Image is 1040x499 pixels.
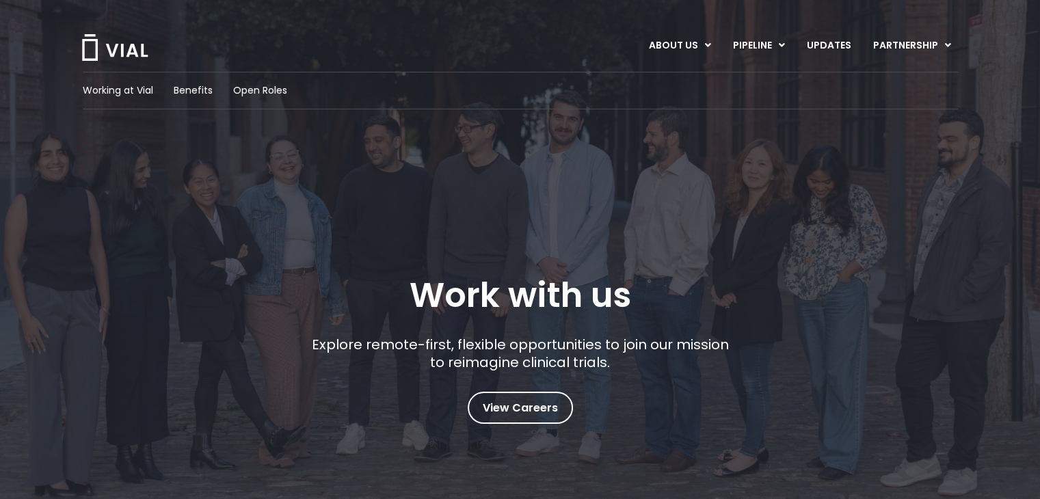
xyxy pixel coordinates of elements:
img: Vial Logo [81,34,149,61]
a: Working at Vial [83,83,153,98]
a: Benefits [174,83,213,98]
a: View Careers [468,392,573,424]
span: View Careers [483,399,558,417]
a: Open Roles [233,83,287,98]
a: ABOUT USMenu Toggle [638,34,721,57]
a: PIPELINEMenu Toggle [722,34,795,57]
p: Explore remote-first, flexible opportunities to join our mission to reimagine clinical trials. [306,336,734,371]
h1: Work with us [410,275,631,315]
a: PARTNERSHIPMenu Toggle [862,34,962,57]
a: UPDATES [796,34,862,57]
